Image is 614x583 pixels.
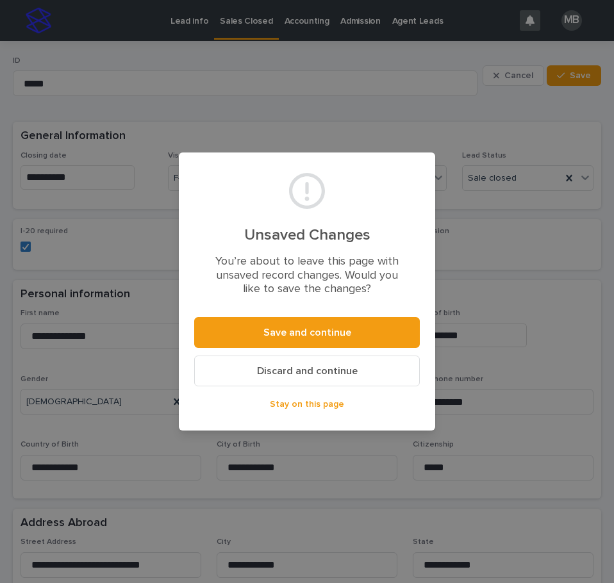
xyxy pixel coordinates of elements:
[194,317,420,348] button: Save and continue
[194,394,420,415] button: Stay on this page
[257,366,358,376] span: Discard and continue
[194,356,420,386] button: Discard and continue
[210,255,404,297] p: You’re about to leave this page with unsaved record changes. Would you like to save the changes?
[270,400,344,409] span: Stay on this page
[210,226,404,245] h2: Unsaved Changes
[263,327,351,338] span: Save and continue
